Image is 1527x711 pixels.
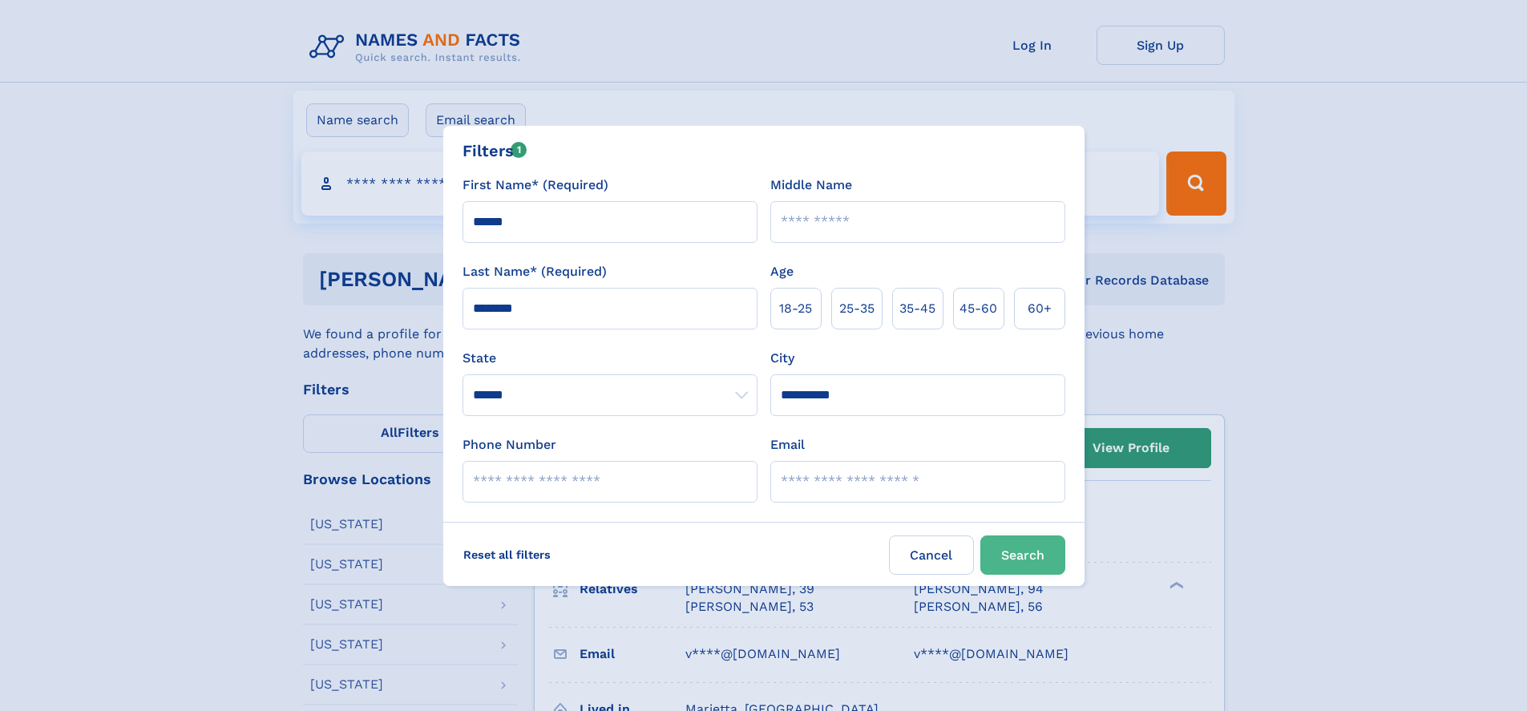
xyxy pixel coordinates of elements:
[463,139,527,163] div: Filters
[1028,299,1052,318] span: 60+
[779,299,812,318] span: 18‑25
[463,262,607,281] label: Last Name* (Required)
[980,535,1065,575] button: Search
[453,535,561,574] label: Reset all filters
[463,435,556,454] label: Phone Number
[839,299,875,318] span: 25‑35
[770,176,852,195] label: Middle Name
[463,349,757,368] label: State
[889,535,974,575] label: Cancel
[770,262,794,281] label: Age
[770,435,805,454] label: Email
[770,349,794,368] label: City
[899,299,935,318] span: 35‑45
[959,299,997,318] span: 45‑60
[463,176,608,195] label: First Name* (Required)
